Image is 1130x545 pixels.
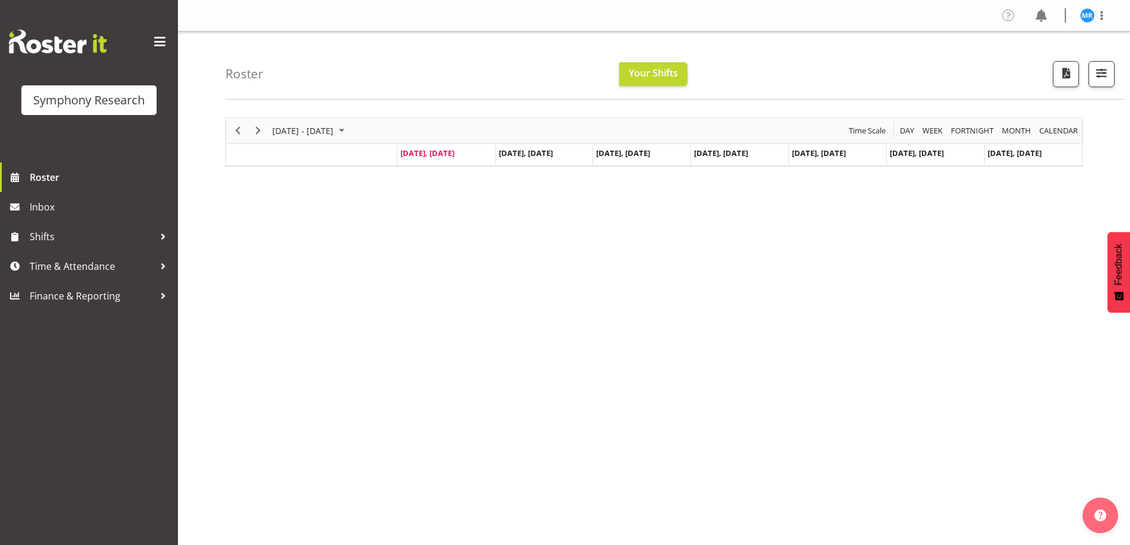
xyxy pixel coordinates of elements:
[1080,8,1094,23] img: michael-robinson11856.jpg
[629,66,678,79] span: Your Shifts
[30,168,172,186] span: Roster
[9,30,107,53] img: Rosterit website logo
[33,91,145,109] div: Symphony Research
[1094,509,1106,521] img: help-xxl-2.png
[1088,61,1115,87] button: Filter Shifts
[225,67,263,81] h4: Roster
[1113,244,1124,285] span: Feedback
[30,198,172,216] span: Inbox
[30,287,154,305] span: Finance & Reporting
[30,228,154,246] span: Shifts
[619,62,687,86] button: Your Shifts
[1053,61,1079,87] button: Download a PDF of the roster according to the set date range.
[1107,232,1130,313] button: Feedback - Show survey
[30,257,154,275] span: Time & Attendance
